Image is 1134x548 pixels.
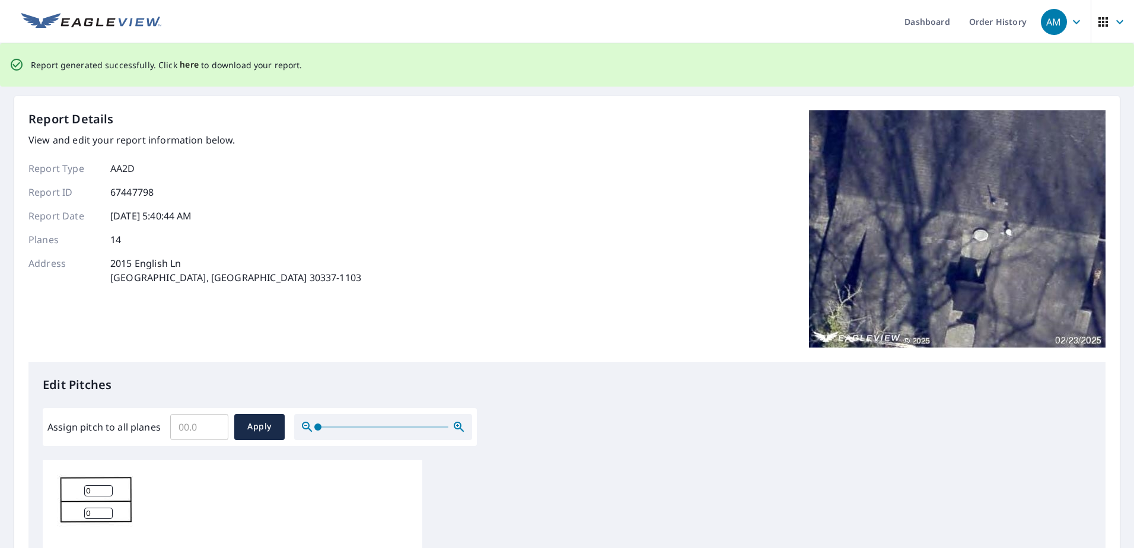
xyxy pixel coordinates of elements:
[28,161,100,176] p: Report Type
[28,110,114,128] p: Report Details
[28,232,100,247] p: Planes
[28,185,100,199] p: Report ID
[31,58,302,72] p: Report generated successfully. Click to download your report.
[110,185,154,199] p: 67447798
[28,133,361,147] p: View and edit your report information below.
[28,256,100,285] p: Address
[180,58,199,72] button: here
[244,419,275,434] span: Apply
[1041,9,1067,35] div: AM
[43,376,1091,394] p: Edit Pitches
[21,13,161,31] img: EV Logo
[28,209,100,223] p: Report Date
[110,232,121,247] p: 14
[110,209,192,223] p: [DATE] 5:40:44 AM
[809,110,1106,348] img: Top image
[110,256,361,285] p: 2015 English Ln [GEOGRAPHIC_DATA], [GEOGRAPHIC_DATA] 30337-1103
[110,161,135,176] p: AA2D
[234,414,285,440] button: Apply
[170,410,228,444] input: 00.0
[47,420,161,434] label: Assign pitch to all planes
